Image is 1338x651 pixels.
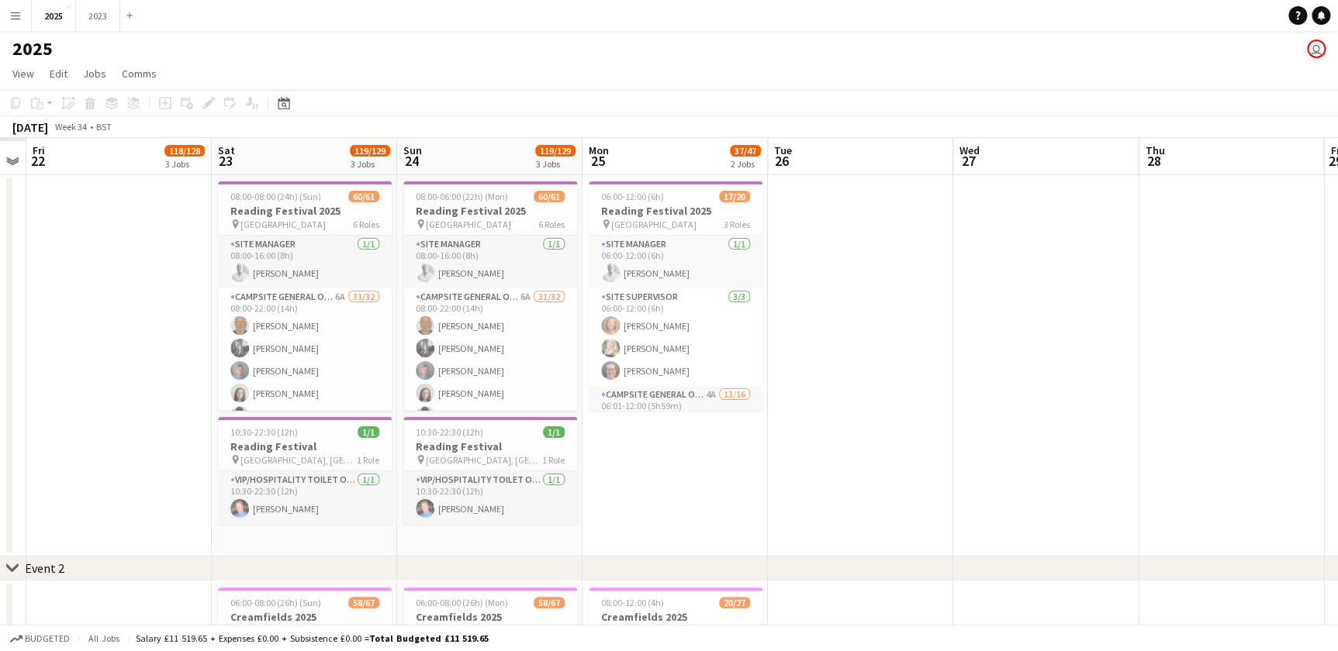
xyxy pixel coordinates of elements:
span: 06:00-12:00 (6h) [601,191,664,202]
button: 2025 [32,1,76,31]
button: Budgeted [8,630,72,647]
span: 1 Role [357,454,379,466]
span: 6 Roles [538,219,565,230]
app-card-role: Site Manager1/108:00-16:00 (8h)[PERSON_NAME] [218,236,392,288]
span: Jobs [83,67,106,81]
span: 22 [30,152,45,170]
app-job-card: 08:00-06:00 (22h) (Mon)60/61Reading Festival 2025 [GEOGRAPHIC_DATA]6 RolesSite Manager1/108:00-16... [403,181,577,411]
app-job-card: 06:00-12:00 (6h)17/20Reading Festival 2025 [GEOGRAPHIC_DATA]3 RolesSite Manager1/106:00-12:00 (6h... [589,181,762,411]
app-card-role: Site Manager1/108:00-16:00 (8h)[PERSON_NAME] [403,236,577,288]
span: [GEOGRAPHIC_DATA] [240,219,326,230]
span: 08:00-06:00 (22h) (Mon) [416,191,508,202]
button: 2023 [76,1,120,31]
span: 119/129 [535,145,576,157]
span: 26 [772,152,792,170]
span: 60/61 [348,191,379,202]
span: [GEOGRAPHIC_DATA] [426,219,511,230]
h3: Reading Festival [403,439,577,453]
span: 06:00-08:00 (26h) (Mon) [416,597,508,608]
span: 25 [586,152,609,170]
div: 3 Jobs [351,158,389,170]
div: 3 Jobs [536,158,575,170]
span: 24 [401,152,422,170]
h3: Reading Festival 2025 [403,204,577,218]
app-job-card: 08:00-08:00 (24h) (Sun)60/61Reading Festival 2025 [GEOGRAPHIC_DATA]6 RolesSite Manager1/108:00-16... [218,181,392,411]
a: Jobs [77,64,112,84]
span: Fri [33,143,45,157]
span: 1/1 [543,426,565,438]
app-card-role: Site Manager1/106:00-12:00 (6h)[PERSON_NAME] [589,236,762,288]
span: 60/61 [534,191,565,202]
span: Total Budgeted £11 519.65 [369,632,489,644]
span: Budgeted [25,633,70,644]
h3: Creamfields 2025 [218,610,392,624]
span: [GEOGRAPHIC_DATA], [GEOGRAPHIC_DATA] [426,454,542,466]
span: 10:30-22:30 (12h) [230,426,298,438]
span: Edit [50,67,67,81]
span: 58/67 [348,597,379,608]
span: Thu [1145,143,1164,157]
a: Comms [116,64,163,84]
a: Edit [43,64,74,84]
app-job-card: 10:30-22:30 (12h)1/1Reading Festival [GEOGRAPHIC_DATA], [GEOGRAPHIC_DATA]1 RoleVIP/Hospitality To... [403,417,577,524]
span: [GEOGRAPHIC_DATA] [611,219,697,230]
span: Sun [403,143,422,157]
a: View [6,64,40,84]
span: 17/20 [719,191,750,202]
span: 1/1 [358,426,379,438]
app-card-role: VIP/Hospitality Toilet Operative1/110:30-22:30 (12h)[PERSON_NAME] [218,471,392,524]
span: Week 34 [51,121,90,133]
h3: Reading Festival [218,439,392,453]
span: 08:00-12:00 (4h) [601,597,664,608]
div: [DATE] [12,119,48,135]
span: 27 [957,152,980,170]
app-user-avatar: Chris hessey [1307,40,1326,58]
h3: Creamfields 2025 [403,610,577,624]
span: 6 Roles [353,219,379,230]
h3: Creamfields 2025 [589,610,762,624]
div: 3 Jobs [165,158,204,170]
div: Salary £11 519.65 + Expenses £0.00 + Subsistence £0.00 = [136,632,489,644]
app-job-card: 10:30-22:30 (12h)1/1Reading Festival [GEOGRAPHIC_DATA], [GEOGRAPHIC_DATA]1 RoleVIP/Hospitality To... [218,417,392,524]
span: 118/128 [164,145,205,157]
span: Wed [959,143,980,157]
h3: Reading Festival 2025 [218,204,392,218]
span: 20/27 [719,597,750,608]
span: View [12,67,34,81]
div: 2 Jobs [731,158,760,170]
span: Tue [774,143,792,157]
span: 1 Role [542,454,565,466]
app-card-role: VIP/Hospitality Toilet Operative1/110:30-22:30 (12h)[PERSON_NAME] [403,471,577,524]
span: 06:00-08:00 (26h) (Sun) [230,597,321,608]
h3: Reading Festival 2025 [589,204,762,218]
span: 37/47 [730,145,761,157]
span: 58/67 [534,597,565,608]
span: Comms [122,67,157,81]
span: [GEOGRAPHIC_DATA], [GEOGRAPHIC_DATA] [240,454,357,466]
span: 3 Roles [724,219,750,230]
span: All jobs [85,632,123,644]
span: 23 [216,152,235,170]
app-card-role: Site Supervisor3/306:00-12:00 (6h)[PERSON_NAME][PERSON_NAME][PERSON_NAME] [589,288,762,386]
h1: 2025 [12,37,53,60]
div: BST [96,121,112,133]
span: 10:30-22:30 (12h) [416,426,483,438]
span: 28 [1143,152,1164,170]
span: Sat [218,143,235,157]
span: Mon [589,143,609,157]
div: Event 2 [25,560,64,576]
span: 08:00-08:00 (24h) (Sun) [230,191,321,202]
span: 119/129 [350,145,390,157]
